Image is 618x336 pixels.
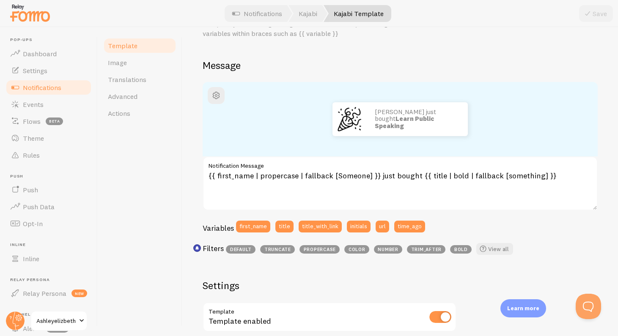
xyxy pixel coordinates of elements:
span: Template [108,41,137,50]
a: Push [5,181,92,198]
span: Theme [23,134,44,142]
span: Opt-In [23,219,43,228]
a: Rules [5,147,92,164]
h2: Settings [203,279,456,292]
a: Dashboard [5,45,92,62]
span: Flows [23,117,41,126]
span: Dashboard [23,49,57,58]
span: new [71,290,87,297]
span: Push [23,186,38,194]
img: fomo-relay-logo-orange.svg [9,2,51,24]
span: Rules [23,151,40,159]
a: Settings [5,62,92,79]
a: Push Data [5,198,92,215]
a: Events [5,96,92,113]
span: Pop-ups [10,37,92,43]
span: Image [108,58,127,67]
span: color [344,245,369,254]
a: Flows beta [5,113,92,130]
span: Actions [108,109,130,117]
a: Advanced [103,88,177,105]
button: time_ago [394,221,425,232]
button: title [275,221,294,232]
svg: <p>Use filters like | propercase to change CITY to City in your templates</p> [193,244,201,252]
span: Push [10,174,92,179]
span: Events [23,100,44,109]
h3: Filters [203,243,224,253]
span: Settings [23,66,47,75]
div: Learn more [500,299,546,317]
a: Opt-In [5,215,92,232]
a: Relay Persona new [5,285,92,302]
span: bold [450,245,472,254]
iframe: Help Scout Beacon - Open [576,294,601,319]
a: Inline [5,250,92,267]
span: Relay Persona [23,289,66,298]
a: View all [476,243,513,255]
h2: Message [203,59,598,72]
span: Relay Persona [10,277,92,283]
span: Ashleyelizbeth [36,316,77,326]
a: Translations [103,71,177,88]
a: Image [103,54,177,71]
p: Learn more [507,304,539,312]
span: trim_after [407,245,445,254]
span: Push Data [23,202,55,211]
div: Template enabled [203,302,456,333]
span: beta [46,117,63,125]
a: Ashleyelizbeth [30,311,88,331]
span: propercase [299,245,340,254]
button: first_name [236,221,270,232]
span: number [374,245,402,254]
p: [PERSON_NAME] just bought [375,109,459,130]
a: Template [103,37,177,54]
a: Theme [5,130,92,147]
a: Actions [103,105,177,122]
h3: Variables [203,223,234,233]
span: Inline [23,254,39,263]
span: Advanced [108,92,137,101]
span: Notifications [23,83,61,92]
span: Translations [108,75,146,84]
button: title_with_link [299,221,342,232]
button: url [376,221,389,232]
a: Notifications [5,79,92,96]
p: Compose your message using variables and filters, enclosing variables within braces such as {{ va... [203,19,406,38]
span: Inline [10,242,92,248]
span: default [226,245,255,254]
strong: Learn Public Speaking [375,115,434,130]
label: Notification Message [203,156,598,171]
span: truncate [260,245,295,254]
img: Fomo [334,104,365,134]
button: initials [347,221,371,232]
